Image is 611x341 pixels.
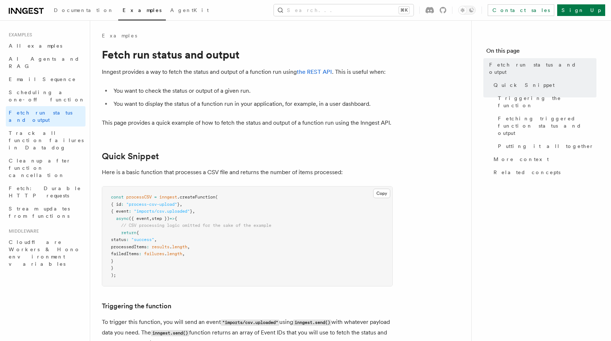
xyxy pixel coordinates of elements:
a: Triggering the function [102,301,171,311]
span: Cleanup after function cancellation [9,158,71,178]
span: processedItems [111,244,147,249]
span: status [111,237,126,242]
span: const [111,194,124,200]
a: Sign Up [557,4,605,16]
button: Search...⌘K [274,4,414,16]
a: Documentation [49,2,118,20]
span: Putting it all together [498,143,594,150]
p: This page provides a quick example of how to fetch the status and output of a function run using ... [102,118,393,128]
span: Fetch: Durable HTTP requests [9,185,81,198]
span: } [111,265,113,270]
span: length [172,244,187,249]
span: : [129,209,131,214]
span: , [182,251,185,256]
span: "imports/csv.uploaded" [134,209,190,214]
span: = [154,194,157,200]
span: return [121,230,136,235]
kbd: ⌘K [399,7,409,14]
span: , [187,244,190,249]
span: Related concepts [494,169,560,176]
a: Cloudflare Workers & Hono environment variables [6,236,85,270]
a: Fetch: Durable HTTP requests [6,182,85,202]
a: More context [491,153,596,166]
span: . [169,244,172,249]
span: => [169,216,175,221]
span: inngest [159,194,177,200]
span: , [154,237,157,242]
code: inngest.send() [151,330,189,336]
span: { id [111,202,121,207]
a: Examples [102,32,137,39]
p: Inngest provides a way to fetch the status and output of a function run using . This is useful when: [102,67,393,77]
span: length [167,251,182,256]
span: ); [111,273,116,278]
span: Quick Snippet [494,81,555,89]
span: ({ event [129,216,149,221]
span: . [164,251,167,256]
span: "process-csv-upload" [126,202,177,207]
span: : [126,237,129,242]
span: Fetch run status and output [489,61,596,76]
span: Fetching triggered function status and output [498,115,596,137]
span: , [192,209,195,214]
span: failures [144,251,164,256]
button: Copy [373,189,390,198]
a: Examples [118,2,166,20]
span: { event [111,209,129,214]
span: Documentation [54,7,114,13]
a: Quick Snippet [102,151,159,161]
span: : [121,202,124,207]
a: Quick Snippet [491,79,596,92]
a: Fetch run status and output [486,58,596,79]
li: You want to display the status of a function run in your application, for example, in a user dash... [111,99,393,109]
span: , [149,216,152,221]
a: Fetch run status and output [6,106,85,127]
span: Track all function failures in Datadog [9,130,84,151]
a: Email Sequence [6,73,85,86]
a: Related concepts [491,166,596,179]
a: Contact sales [488,4,554,16]
span: More context [494,156,549,163]
span: // CSV processing logic omitted for the sake of the example [121,223,271,228]
a: Scheduling a one-off function [6,86,85,106]
span: { [175,216,177,221]
h1: Fetch run status and output [102,48,393,61]
code: inngest.send() [293,320,331,326]
span: Examples [123,7,161,13]
a: All examples [6,39,85,52]
a: Fetching triggered function status and output [495,112,596,140]
span: AI Agents and RAG [9,56,80,69]
span: failedItems [111,251,139,256]
button: Toggle dark mode [458,6,476,15]
span: } [111,258,113,264]
span: , [180,202,182,207]
span: } [177,202,180,207]
span: Email Sequence [9,76,76,82]
span: Fetch run status and output [9,110,72,123]
span: } [190,209,192,214]
a: Track all function failures in Datadog [6,127,85,154]
span: Examples [6,32,32,38]
span: : [147,244,149,249]
span: { [136,230,139,235]
a: AI Agents and RAG [6,52,85,73]
h4: On this page [486,47,596,58]
span: Triggering the function [498,95,596,109]
span: "success" [131,237,154,242]
span: Cloudflare Workers & Hono environment variables [9,239,80,267]
a: Putting it all together [495,140,596,153]
span: Scheduling a one-off function [9,89,85,103]
span: Stream updates from functions [9,206,70,219]
a: Cleanup after function cancellation [6,154,85,182]
a: Stream updates from functions [6,202,85,222]
code: "imports/csv.uploaded" [221,320,279,326]
span: processCSV [126,194,152,200]
span: AgentKit [170,7,209,13]
a: Triggering the function [495,92,596,112]
span: .createFunction [177,194,215,200]
span: results [152,244,169,249]
span: async [116,216,129,221]
li: You want to check the status or output of a given run. [111,86,393,96]
p: Here is a basic function that processes a CSV file and returns the number of items processed: [102,167,393,177]
span: step }) [152,216,169,221]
